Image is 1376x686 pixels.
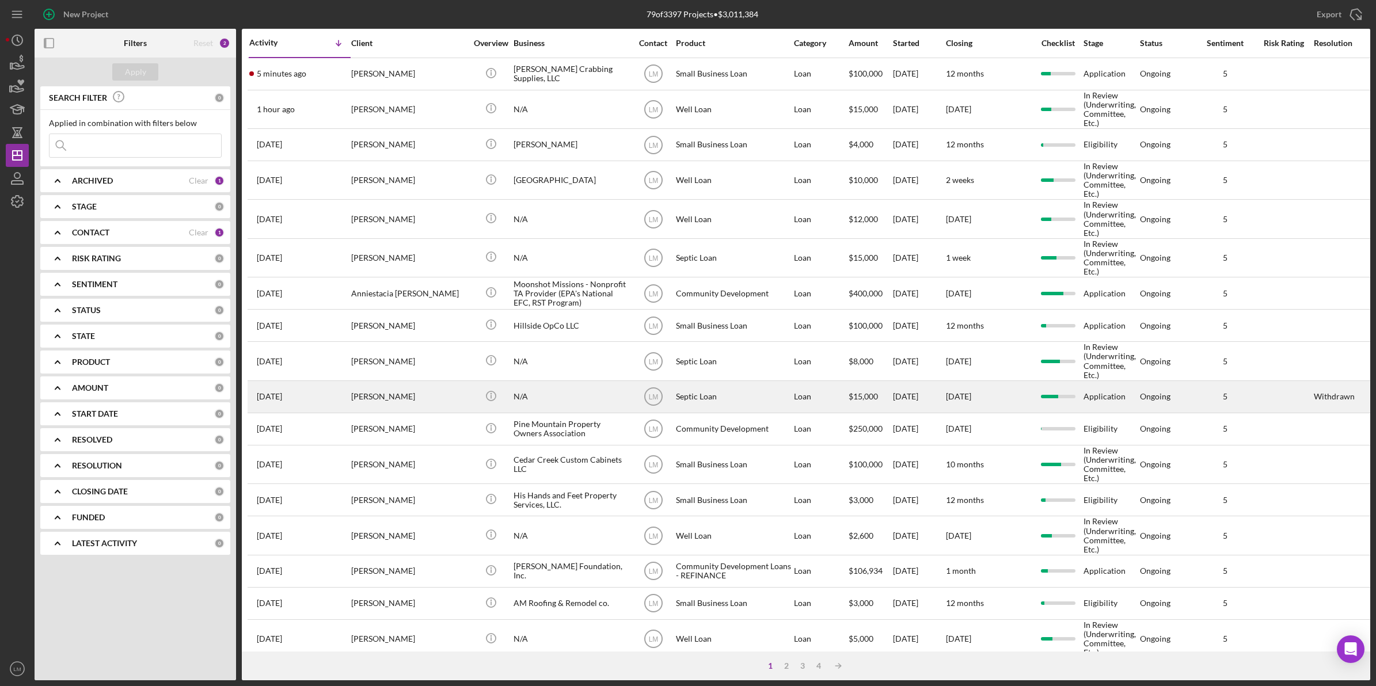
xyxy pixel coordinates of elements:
[257,599,282,608] time: 2025-07-28 22:08
[214,227,225,238] div: 1
[63,3,108,26] div: New Project
[72,435,112,444] b: RESOLVED
[794,517,847,554] div: Loan
[794,342,847,379] div: Loan
[1196,357,1254,366] div: 5
[778,661,795,670] div: 2
[946,598,984,608] time: 12 months
[946,253,971,262] time: 1 week
[893,278,945,308] div: [DATE]
[676,517,791,554] div: Well Loan
[214,435,225,445] div: 0
[1084,556,1139,586] div: Application
[794,485,847,515] div: Loan
[1140,253,1170,262] div: Ongoing
[1196,460,1254,469] div: 5
[257,460,282,469] time: 2025-08-06 15:50
[794,620,847,657] div: Loan
[794,446,847,483] div: Loan
[214,460,225,471] div: 0
[676,200,791,237] div: Well Loan
[1196,105,1254,114] div: 5
[676,556,791,586] div: Community Development Loans - REFINANCE
[351,620,466,657] div: [PERSON_NAME]
[648,289,658,298] text: LM
[1140,39,1195,48] div: Status
[946,495,984,505] time: 12 months
[1196,566,1254,576] div: 5
[1317,3,1341,26] div: Export
[514,162,629,199] div: [GEOGRAPHIC_DATA]
[1084,200,1139,237] div: In Review (Underwriting, Committee, Etc.)
[112,63,158,81] button: Apply
[1140,392,1170,401] div: Ongoing
[1084,517,1139,554] div: In Review (Underwriting, Committee, Etc.)
[514,59,629,89] div: [PERSON_NAME] Crabbing Supplies, LLC
[514,414,629,444] div: Pine Mountain Property Owners Association
[849,200,892,237] div: $12,000
[893,382,945,412] div: [DATE]
[514,342,629,379] div: N/A
[351,59,466,89] div: [PERSON_NAME]
[1084,278,1139,308] div: Application
[676,620,791,657] div: Well Loan
[214,538,225,548] div: 0
[648,70,658,78] text: LM
[946,634,971,643] time: [DATE]
[946,175,974,185] time: 2 weeks
[72,357,110,367] b: PRODUCT
[514,310,629,341] div: Hillside OpCo LLC
[946,68,984,78] time: 12 months
[1196,176,1254,185] div: 5
[632,39,675,48] div: Contact
[648,567,658,576] text: LM
[676,446,791,483] div: Small Business Loan
[794,382,847,412] div: Loan
[189,228,208,237] div: Clear
[1140,460,1170,469] div: Ongoing
[648,215,658,223] text: LM
[469,39,512,48] div: Overview
[1084,310,1139,341] div: Application
[676,382,791,412] div: Septic Loan
[249,38,300,47] div: Activity
[351,162,466,199] div: [PERSON_NAME]
[72,513,105,522] b: FUNDED
[351,342,466,379] div: [PERSON_NAME]
[794,414,847,444] div: Loan
[794,39,847,48] div: Category
[648,635,658,643] text: LM
[849,239,892,276] div: $15,000
[351,310,466,341] div: [PERSON_NAME]
[257,392,282,401] time: 2025-08-07 13:01
[946,288,971,298] time: [DATE]
[257,140,282,149] time: 2025-08-11 19:59
[257,496,282,505] time: 2025-08-05 09:43
[849,59,892,89] div: $100,000
[795,661,811,670] div: 3
[257,215,282,224] time: 2025-08-08 20:47
[1140,176,1170,185] div: Ongoing
[849,342,892,379] div: $8,000
[514,278,629,308] div: Moonshot Missions - Nonprofit TA Provider (EPA's National EFC, RST Program)
[676,485,791,515] div: Small Business Loan
[72,280,117,289] b: SENTIMENT
[351,556,466,586] div: [PERSON_NAME]
[849,588,892,619] div: $3,000
[214,201,225,212] div: 0
[893,59,945,89] div: [DATE]
[351,91,466,128] div: [PERSON_NAME]
[946,104,971,114] time: [DATE]
[676,129,791,160] div: Small Business Loan
[214,486,225,497] div: 0
[514,129,629,160] div: [PERSON_NAME]
[351,239,466,276] div: [PERSON_NAME]
[648,357,658,365] text: LM
[1196,289,1254,298] div: 5
[849,91,892,128] div: $15,000
[1196,215,1254,224] div: 5
[676,239,791,276] div: Septic Loan
[676,310,791,341] div: Small Business Loan
[794,200,847,237] div: Loan
[125,63,146,81] div: Apply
